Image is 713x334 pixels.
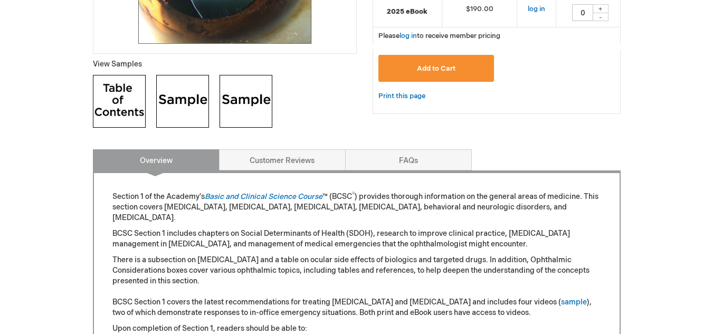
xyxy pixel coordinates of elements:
p: There is a subsection on [MEDICAL_DATA] and a table on ocular side effects of biologics and targe... [112,255,601,318]
a: log in [528,5,545,13]
a: Customer Reviews [219,149,346,170]
p: Section 1 of the Academy's ™ (BCSC ) provides thorough information on the general areas of medici... [112,192,601,223]
span: Add to Cart [417,64,455,73]
input: Qty [572,4,593,21]
span: Please to receive member pricing [378,32,500,40]
p: View Samples [93,59,357,70]
a: Overview [93,149,220,170]
p: Upon completion of Section 1, readers should be able to: [112,323,601,334]
div: + [593,4,609,13]
p: BCSC Section 1 includes chapters on Social Determinants of Health (SDOH), research to improve cli... [112,228,601,250]
a: Basic and Clinical Science Course [205,192,322,201]
img: Click to view [220,75,272,128]
button: Add to Cart [378,55,495,82]
sup: ® [352,192,355,198]
a: Print this page [378,90,425,103]
a: sample [561,298,587,307]
img: Click to view [93,75,146,128]
div: - [593,13,609,21]
a: log in [400,32,417,40]
strong: 2025 eBook [378,7,436,17]
img: Click to view [156,75,209,128]
a: FAQs [345,149,472,170]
